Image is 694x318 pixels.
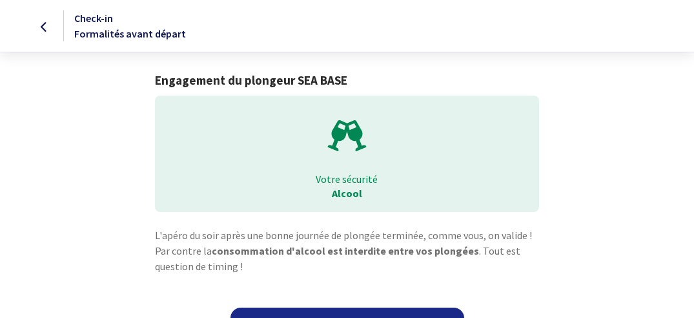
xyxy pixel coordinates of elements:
[155,73,539,88] h1: Engagement du plongeur SEA BASE
[212,244,479,257] strong: consommation d'alcool est interdite entre vos plongées
[74,12,186,40] span: Check-in Formalités avant départ
[332,187,362,200] strong: Alcool
[164,172,530,186] p: Votre sécurité
[155,228,539,274] p: L'apéro du soir après une bonne journée de plongée terminée, comme vous, on valide ! Par contre l...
